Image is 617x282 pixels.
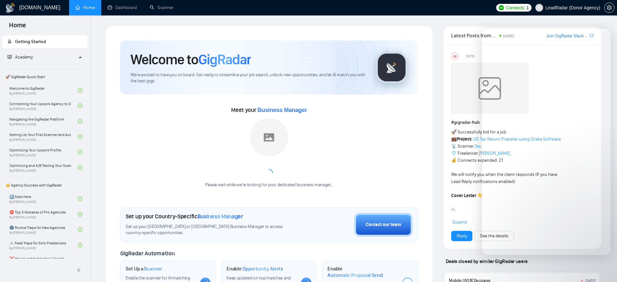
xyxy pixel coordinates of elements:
[78,134,82,139] span: check-circle
[475,143,481,149] a: Tax
[9,114,78,128] a: Navigating the GigRadar PlatformBy[PERSON_NAME]
[354,213,413,237] button: Contact our team
[327,272,382,278] span: Automatic Proposal Send
[130,72,365,84] span: We're excited to have you on board. Get ready to streamline your job search, unlock new opportuni...
[451,32,498,40] span: Latest Posts from the GigRadar Community
[78,212,82,216] span: check-circle
[78,165,82,170] span: check-circle
[7,55,12,59] span: fund-projection-screen
[250,118,288,157] img: placeholder.png
[120,250,174,257] span: GigRadar Automation
[201,182,337,188] div: Please wait while we're looking for your dedicated business manager...
[604,5,614,10] a: setting
[366,221,401,228] div: Contact our team
[78,88,82,93] span: check-circle
[376,51,408,84] img: gigradar-logo.png
[473,136,561,142] a: US Tax Return Preparer using Drake Software
[499,5,504,10] img: upwork-logo.png
[443,256,530,267] span: Deals closed by similar GigRadar users
[451,193,483,198] strong: Cover Letter 👇
[9,130,78,144] a: Setting Up Your First Scanner and Auto-BidderBy[PERSON_NAME]
[9,238,78,252] a: ☠️ Fatal Traps for Solo FreelancersBy[PERSON_NAME]
[7,39,12,44] span: rocket
[130,51,251,68] h1: Welcome to
[15,39,46,44] span: Getting Started
[78,243,82,247] span: check-circle
[76,5,95,10] a: homeHome
[126,224,298,236] span: Set up your [GEOGRAPHIC_DATA] or [GEOGRAPHIC_DATA] Business Manager to access country-specific op...
[7,54,33,60] span: Academy
[9,253,78,268] a: ❌ How to get banned on Upwork
[198,51,251,68] span: GigRadar
[126,266,162,272] h1: Set Up a
[3,179,87,192] span: 👑 Agency Success with GigRadar
[4,21,31,34] span: Home
[451,63,528,114] img: weqQh+iSagEgQAAAABJRU5ErkJggg==
[9,160,78,175] a: Optimizing and A/B Testing Your Scanner for Better ResultsBy[PERSON_NAME]
[144,266,162,272] span: Scanner
[78,258,82,263] span: check-circle
[537,5,541,10] span: user
[480,232,508,240] a: See the details
[457,232,467,240] a: Reply
[9,207,78,221] a: ⛔ Top 3 Mistakes of Pro AgenciesBy[PERSON_NAME]
[9,145,78,159] a: Optimizing Your Upwork ProfileBy[PERSON_NAME]
[327,266,397,278] h1: Enable
[9,99,78,113] a: Connecting Your Upwork Agency to GigRadarBy[PERSON_NAME]
[197,213,243,220] span: Business Manager
[482,29,611,255] iframe: To enrich screen reader interactions, please activate Accessibility in Grammarly extension settings
[257,107,307,113] span: Business Manager
[457,136,472,142] strong: Project:
[78,196,82,201] span: check-circle
[78,227,82,232] span: check-circle
[126,213,243,220] h1: Set up your Country-Specific
[242,266,283,272] span: Opportunity Alerts
[3,70,87,83] span: 🚀 GigRadar Quick Start
[595,260,611,276] iframe: To enrich screen reader interactions, please activate Accessibility in Grammarly extension settings
[9,223,78,237] a: 🌚 Rookie Traps for New AgenciesBy[PERSON_NAME]
[479,150,510,156] a: [PERSON_NAME]
[451,119,594,126] h1: # gigradar-hub
[475,231,514,241] button: See the details
[466,53,474,59] span: [DATE]
[78,150,82,154] span: check-circle
[227,266,283,272] h1: Enable
[452,53,459,60] div: US
[2,35,87,48] li: Getting Started
[9,83,78,97] a: Welcome to GigRadarBy[PERSON_NAME]
[526,4,529,11] span: 1
[78,119,82,123] span: check-circle
[5,3,15,13] img: logo
[15,54,33,60] span: Academy
[452,219,467,225] span: Expand
[506,4,525,11] span: Connects:
[76,267,83,273] span: double-left
[604,3,614,13] button: setting
[265,169,273,177] span: loading
[108,5,137,10] a: dashboardDashboard
[9,192,78,206] a: 1️⃣ Start HereBy[PERSON_NAME]
[150,5,174,10] a: searchScanner
[78,104,82,108] span: check-circle
[451,231,472,241] button: Reply
[231,106,307,114] span: Meet your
